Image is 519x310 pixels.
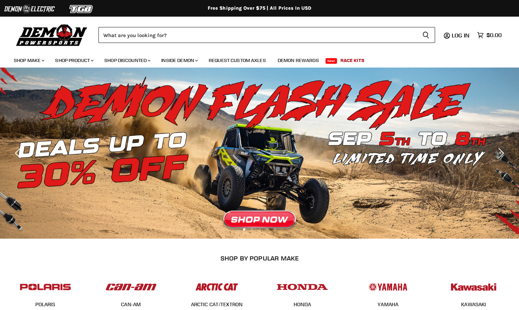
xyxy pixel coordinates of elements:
[493,146,507,160] button: Next
[50,53,98,68] a: Shop Product
[474,30,505,40] a: $0.00
[251,228,253,231] li: Page dot 2
[486,32,502,38] span: $0.00
[3,2,55,16] img: Demon Electric Logo 2
[294,301,311,308] a: HONDA
[191,301,243,308] a: ARCTIC CAT/TEXTRON
[273,53,324,68] a: Demon Rewards
[190,276,244,298] img: POPULAR_MAKE_logo_3_027535af-6171-4c5e-a9bc-f0eccd05c5d6.jpg
[274,228,276,231] li: Page dot 5
[461,301,486,308] a: KAWASAKI
[243,228,245,231] li: Page dot 1
[9,51,500,68] ul: Main menu
[156,53,202,68] a: Inside Demon
[204,53,271,68] a: Request Custom Axles
[18,276,72,298] img: POPULAR_MAKE_logo_2_dba48cf1-af45-46d4-8f73-953a0f002620.jpg
[417,27,435,43] button: Search
[266,228,268,231] li: Page dot 4
[121,301,141,308] a: CAN-AM
[55,2,107,16] img: TGB Logo 2
[275,276,329,298] img: POPULAR_MAKE_logo_4_4923a504-4bac-4306-a1be-165a52280178.jpg
[9,53,49,68] a: Shop Make
[447,276,501,298] img: POPULAR_MAKE_logo_6_76e8c46f-2d1e-4ecc-b320-194822857d41.jpg
[449,32,474,38] a: Log in
[361,276,415,298] img: POPULAR_MAKE_logo_5_20258e7f-293c-4aac-afa8-159eaa299126.jpg
[335,53,370,68] a: Race Kits
[98,27,435,43] form: Product
[326,58,337,64] span: New!
[35,301,55,308] a: POLARIS
[14,23,90,47] img: Demon Powersports
[104,276,158,298] img: POPULAR_MAKE_logo_1_adc20308-ab24-48c4-9fac-e3c1a623d575.jpg
[452,32,469,39] span: Log in
[258,228,261,231] li: Page dot 3
[378,301,398,308] a: YAMAHA
[98,27,417,43] input: Search
[12,146,26,160] button: Previous
[99,53,155,68] a: Shop Discounted
[9,255,511,262] h2: SHOP BY POPULAR MAKE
